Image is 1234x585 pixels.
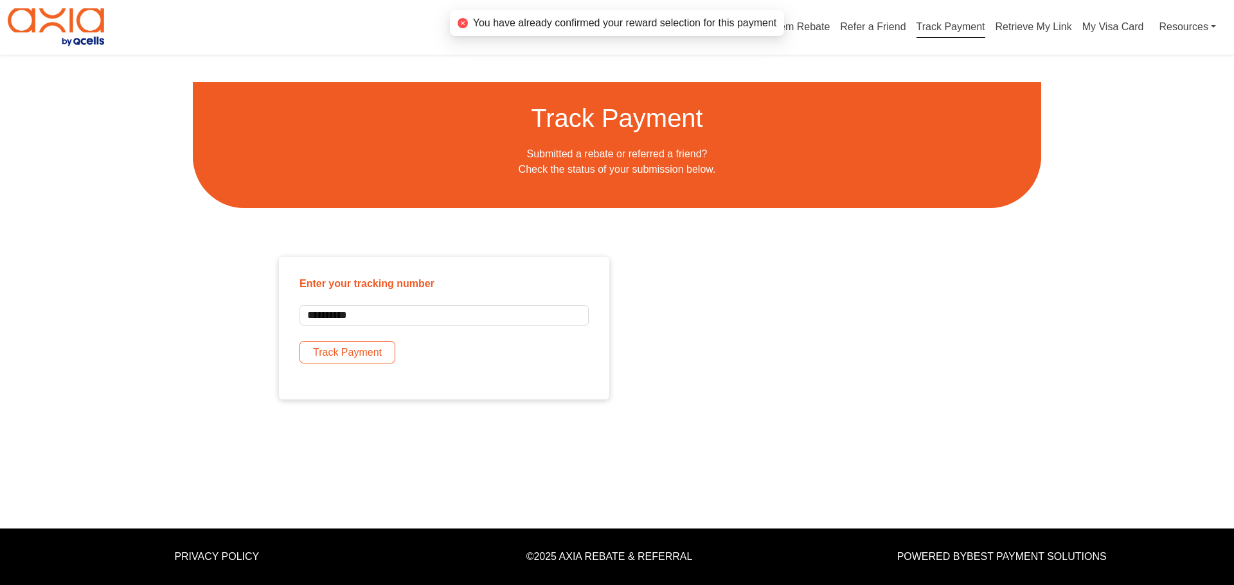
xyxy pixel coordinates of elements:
span: close-circle [458,18,468,28]
button: Track Payment [300,341,395,364]
a: My Visa Card [1082,14,1144,40]
a: Powered ByBest Payment Solutions [897,551,1107,562]
p: Submitted a rebate or referred a friend? Check the status of your submission below. [213,146,1021,177]
p: © 2025 Axia Rebate & Referral [421,549,798,564]
span: You have already confirmed your reward selection for this payment [473,15,777,31]
a: Redeem Rebate [755,21,830,37]
a: Track Payment [917,21,985,38]
h1: Track Payment [213,103,1021,134]
a: Refer a Friend [840,21,906,37]
h6: Enter your tracking number [300,277,589,300]
img: Program logo [8,8,104,46]
a: Resources [1159,14,1216,40]
a: Privacy Policy [174,551,259,562]
a: Retrieve My Link [996,21,1072,37]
